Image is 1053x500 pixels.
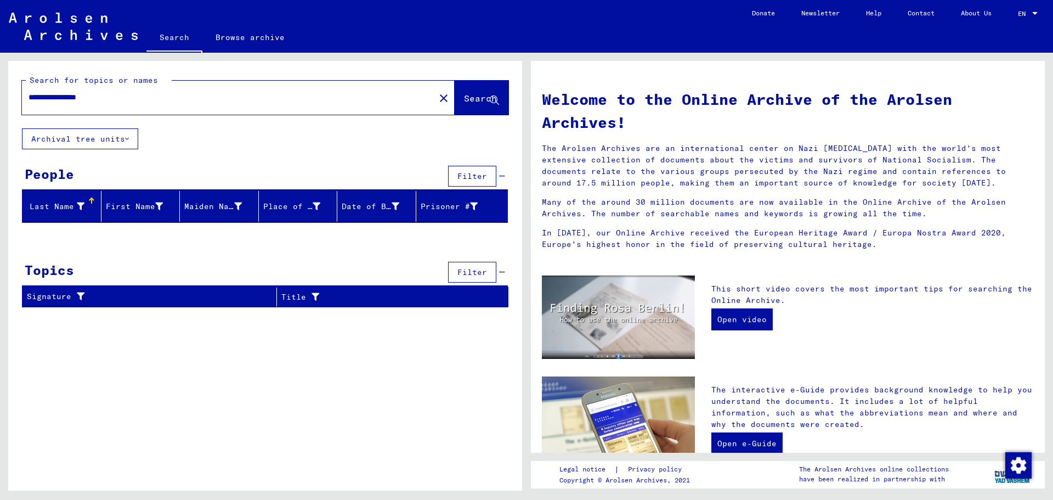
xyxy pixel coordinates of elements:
mat-header-cell: Date of Birth [337,191,416,222]
a: Browse archive [202,24,298,50]
div: People [25,164,74,184]
div: Title [281,288,495,306]
img: eguide.jpg [542,377,695,479]
div: Prisoner # [421,198,495,215]
button: Search [455,81,508,115]
button: Clear [433,87,455,109]
span: Filter [457,267,487,277]
div: Last Name [27,198,101,215]
mat-header-cell: Last Name [22,191,101,222]
mat-header-cell: First Name [101,191,180,222]
h1: Welcome to the Online Archive of the Arolsen Archives! [542,88,1034,134]
p: This short video covers the most important tips for searching the Online Archive. [711,283,1034,306]
button: Filter [448,262,496,283]
img: Change consent [1005,452,1032,479]
span: EN [1018,10,1030,18]
div: Maiden Name [184,198,258,215]
p: Copyright © Arolsen Archives, 2021 [559,475,695,485]
div: Place of Birth [263,198,337,215]
mat-header-cell: Prisoner # [416,191,508,222]
div: Place of Birth [263,201,321,212]
img: Arolsen_neg.svg [9,13,138,40]
div: Date of Birth [342,201,399,212]
a: Search [146,24,202,53]
p: have been realized in partnership with [799,474,949,484]
div: Last Name [27,201,84,212]
div: First Name [106,198,180,215]
div: Title [281,291,481,303]
a: Open video [711,308,773,330]
mat-header-cell: Maiden Name [180,191,259,222]
button: Filter [448,166,496,187]
mat-header-cell: Place of Birth [259,191,338,222]
p: The Arolsen Archives online collections [799,464,949,474]
div: Maiden Name [184,201,242,212]
div: Signature [27,288,276,306]
img: video.jpg [542,276,695,359]
div: | [559,464,695,475]
div: Date of Birth [342,198,416,215]
p: The Arolsen Archives are an international center on Nazi [MEDICAL_DATA] with the world’s most ext... [542,143,1034,189]
p: Many of the around 30 million documents are now available in the Online Archive of the Arolsen Ar... [542,196,1034,220]
img: yv_logo.png [992,460,1033,488]
div: First Name [106,201,163,212]
div: Signature [27,291,263,302]
div: Topics [25,260,74,280]
a: Legal notice [559,464,614,475]
button: Archival tree units [22,128,138,149]
p: In [DATE], our Online Archive received the European Heritage Award / Europa Nostra Award 2020, Eu... [542,227,1034,250]
mat-icon: close [437,92,450,105]
span: Filter [457,171,487,181]
div: Prisoner # [421,201,478,212]
p: The interactive e-Guide provides background knowledge to help you understand the documents. It in... [711,384,1034,430]
a: Privacy policy [619,464,695,475]
a: Open e-Guide [711,432,783,454]
span: Search [464,93,497,104]
mat-label: Search for topics or names [30,75,158,85]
